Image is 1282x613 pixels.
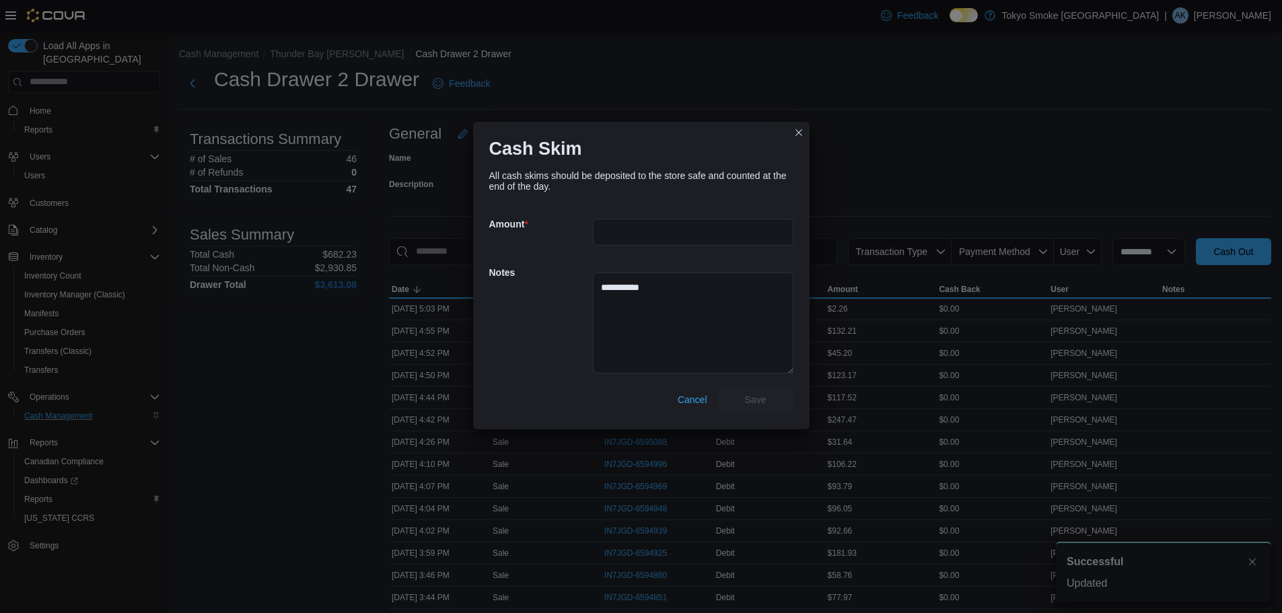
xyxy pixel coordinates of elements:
button: Cancel [672,386,713,413]
button: Save [718,386,793,413]
div: All cash skims should be deposited to the store safe and counted at the end of the day. [489,170,793,192]
h1: Cash Skim [489,138,582,159]
button: Closes this modal window [791,124,807,141]
span: Save [745,393,767,406]
h5: Amount [489,211,590,238]
span: Cancel [678,393,707,406]
h5: Notes [489,259,590,286]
